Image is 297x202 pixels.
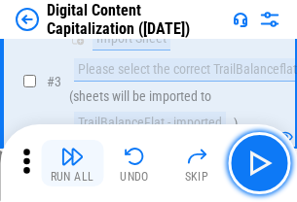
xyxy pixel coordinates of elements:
[243,148,275,179] img: Main button
[103,140,166,186] button: Undo
[185,171,209,183] div: Skip
[258,8,281,31] img: Settings menu
[120,171,149,183] div: Undo
[74,112,226,135] div: TrailBalanceFlat - imported
[123,145,146,168] img: Undo
[60,145,84,168] img: Run All
[47,1,225,38] div: Digital Content Capitalization ([DATE])
[47,74,61,89] span: # 3
[166,140,228,186] button: Skip
[51,171,94,183] div: Run All
[16,8,39,31] img: Back
[185,145,208,168] img: Skip
[41,140,103,186] button: Run All
[233,12,248,27] img: Support
[93,27,170,50] div: Import Sheet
